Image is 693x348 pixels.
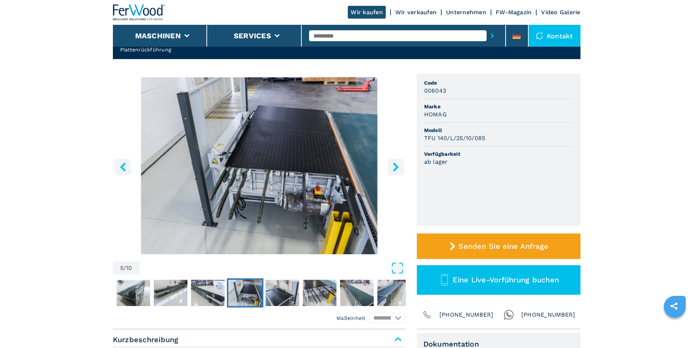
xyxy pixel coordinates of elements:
img: e0f10bd523ad30eceafbdc8de3ead796 [266,280,299,306]
button: Services [234,31,271,40]
a: sharethis [665,297,683,315]
iframe: Chat [662,315,688,343]
button: Senden Sie eine Anfrage [417,233,580,259]
button: submit-button [487,27,498,44]
a: Wir kaufen [348,6,386,19]
img: Ferwood [113,4,165,20]
h3: TFU 140/L/25/10/085 [424,134,486,142]
span: [PHONE_NUMBER] [521,310,575,320]
span: 10 [126,265,132,271]
button: Eine Live-Vorführung buchen [417,265,580,295]
span: Code [424,79,573,86]
img: c2c9d2299989f4564a27c922739047f4 [191,280,225,306]
a: Video Galerie [541,9,580,16]
img: f15f5884d6fc2a8d7e5e8325fd93c1cd [228,280,262,306]
span: Eine Live-Vorführung buchen [453,275,559,284]
span: [PHONE_NUMBER] [439,310,494,320]
button: Open Fullscreen [141,262,404,275]
img: 911a513c40523c6f9e36c34b6eb7ab75 [117,280,150,306]
span: Senden Sie eine Anfrage [458,242,548,251]
img: ad26884bf21344c98a9a74421eac5d95 [377,280,411,306]
div: Kontakt [529,25,580,47]
button: Go to Slide 8 [339,278,375,308]
button: Go to Slide 6 [264,278,301,308]
img: c338c1090fabf9f6ad550e2eae08e7cb [303,280,336,306]
button: right-button [388,159,404,175]
button: Go to Slide 7 [301,278,338,308]
img: 4d4048f2ef1c9e16b4d7ecc51b54ca73 [154,280,187,306]
h2: Plattenrückführung [120,46,266,53]
h3: ab lager [424,158,448,166]
span: 5 [120,265,123,271]
button: Maschinen [135,31,181,40]
img: Kontakt [536,32,543,39]
a: Unternehmen [446,9,486,16]
img: Whatsapp [504,310,514,320]
nav: Thumbnail Navigation [78,278,371,308]
button: Go to Slide 3 [152,278,189,308]
em: Maßeinheit [336,314,366,322]
button: Go to Slide 4 [190,278,226,308]
h3: 006043 [424,86,446,95]
a: FW-Magazin [496,9,532,16]
span: Marke [424,103,573,110]
h3: HOMAG [424,110,447,119]
img: Plattenrückführung HOMAG TFU 140/L/25/10/085 [113,77,406,254]
span: / [123,265,126,271]
img: 6871e1f62aa1ea3278aac9a90a9f3e61 [340,280,374,306]
span: Modell [424,127,573,134]
div: Go to Slide 5 [113,77,406,254]
button: Go to Slide 2 [115,278,152,308]
button: Go to Slide 5 [227,278,263,308]
img: Phone [422,310,432,320]
span: Kurzbeschreibung [113,333,406,346]
span: Verfügbarkeit [424,150,573,158]
button: Go to Slide 9 [376,278,412,308]
a: Wir verkaufen [395,9,437,16]
button: left-button [115,159,131,175]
